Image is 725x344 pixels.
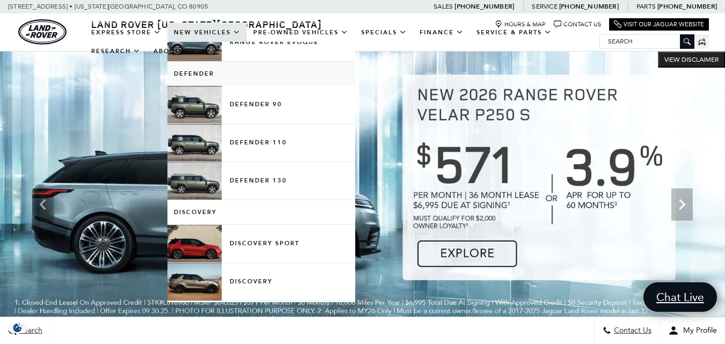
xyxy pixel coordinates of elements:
[167,124,355,162] a: Defender 110
[658,52,725,68] button: VIEW DISCLAIMER
[167,24,355,61] a: Range Rover Evoque
[679,326,717,335] span: My Profile
[85,23,167,42] a: EXPRESS STORE
[636,3,656,10] span: Parts
[651,290,709,304] span: Chat Live
[664,55,719,64] span: VIEW DISCLAIMER
[167,200,355,224] a: Discovery
[643,282,717,312] a: Chat Live
[167,225,355,262] a: Discovery Sport
[660,317,725,344] button: Open user profile menu
[167,263,355,301] a: Discovery
[32,188,54,221] div: Previous
[657,2,717,11] a: [PHONE_NUMBER]
[532,3,557,10] span: Service
[167,62,355,86] a: Defender
[91,18,322,31] span: Land Rover [US_STATE][GEOGRAPHIC_DATA]
[559,2,619,11] a: [PHONE_NUMBER]
[85,18,328,31] a: Land Rover [US_STATE][GEOGRAPHIC_DATA]
[611,326,651,335] span: Contact Us
[470,23,558,42] a: Service & Parts
[147,42,208,61] a: About Us
[85,23,599,61] nav: Main Navigation
[495,20,546,28] a: Hours & Map
[167,23,247,42] a: New Vehicles
[434,3,453,10] span: Sales
[671,188,693,221] div: Next
[614,20,704,28] a: Visit Our Jaguar Website
[5,322,30,333] img: Opt-Out Icon
[5,322,30,333] section: Click to Open Cookie Consent Modal
[247,23,355,42] a: Pre-Owned Vehicles
[18,19,67,45] a: land-rover
[167,301,355,325] a: Courtesy Vehicles
[455,2,514,11] a: [PHONE_NUMBER]
[600,35,694,48] input: Search
[8,3,208,10] a: [STREET_ADDRESS] • [US_STATE][GEOGRAPHIC_DATA], CO 80905
[167,86,355,123] a: Defender 90
[413,23,470,42] a: Finance
[554,20,601,28] a: Contact Us
[167,162,355,200] a: Defender 130
[355,23,413,42] a: Specials
[85,42,147,61] a: Research
[18,19,67,45] img: Land Rover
